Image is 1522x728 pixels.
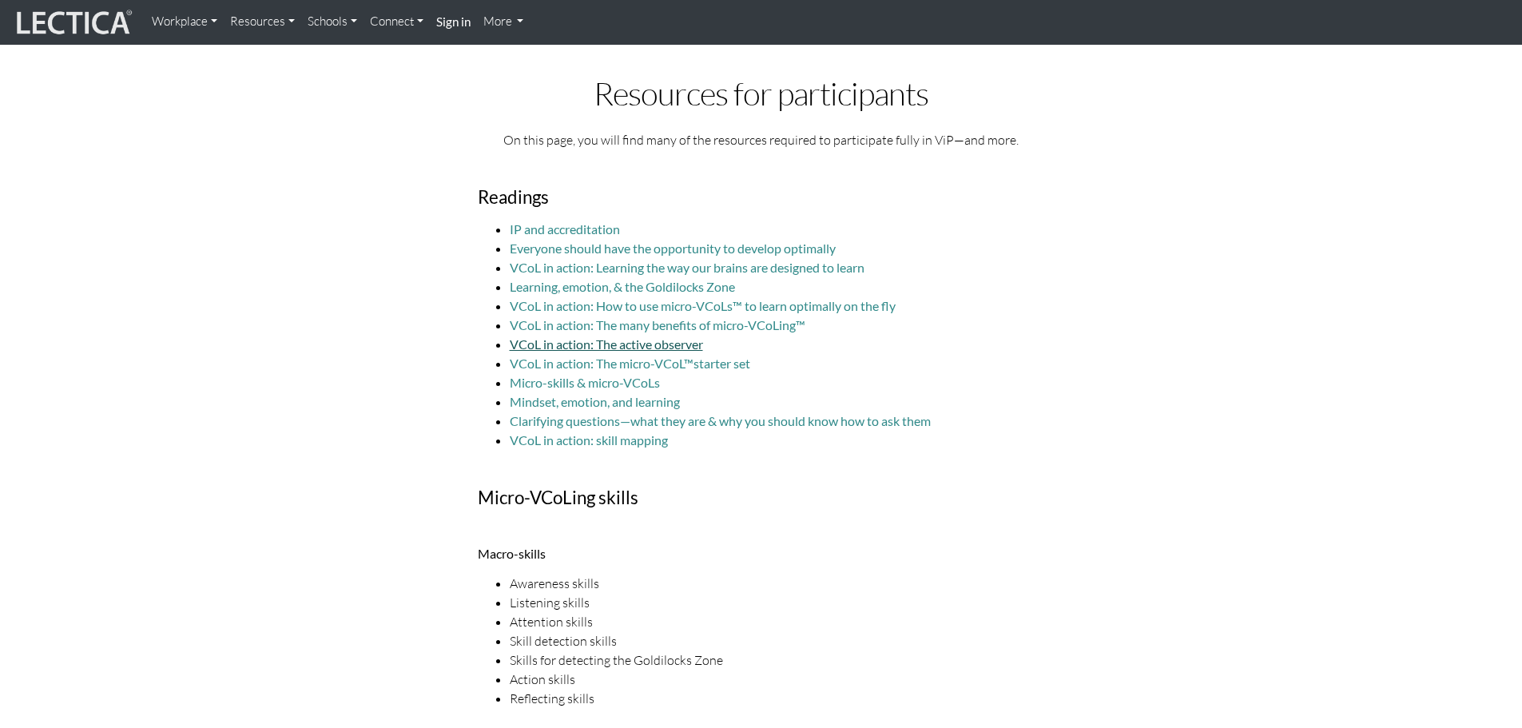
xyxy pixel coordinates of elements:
[510,317,796,332] a: VCoL in action: The many benefits of micro-VCoLing
[145,6,224,38] a: Workplace
[510,375,660,390] a: Micro-skills & micro-VCoLs
[510,298,896,313] a: VCoL in action: How to use micro-VCoLs™ to learn optimally on the fly
[510,631,1045,650] li: Skill detection skills
[510,612,1045,631] li: Attention skills
[510,432,668,448] a: VCoL in action: skill mapping
[478,130,1045,149] p: On this page, you will find many of the resources required to participate fully in ViP—and more.
[510,574,1045,593] li: Awareness skills
[510,689,1045,708] li: Reflecting skills
[510,336,703,352] a: VCoL in action: The active observer
[478,547,1045,561] h5: Macro-skills
[364,6,430,38] a: Connect
[477,6,531,38] a: More
[684,356,693,371] a: ™
[693,356,750,371] a: starter set
[430,6,477,38] a: Sign in
[796,317,805,332] a: ™
[510,593,1045,612] li: Listening skills
[510,260,864,275] a: VCoL in action: Learning the way our brains are designed to learn
[478,76,1045,111] h1: Resources for participants
[510,670,1045,689] li: Action skills
[510,394,680,409] a: Mindset, emotion, and learning
[436,14,471,29] strong: Sign in
[510,279,735,294] a: Learning, emotion, & the Goldilocks Zone
[510,221,620,237] a: IP and accreditation
[510,241,836,256] a: Everyone should have the opportunity to develop optimally
[478,188,1045,208] h3: Readings
[478,488,1045,508] h3: Micro-VCoLing skills
[510,650,1045,670] li: Skills for detecting the Goldilocks Zone
[510,356,684,371] a: VCoL in action: The micro-VCoL
[510,413,931,428] a: Clarifying questions—what they are & why you should know how to ask them
[224,6,301,38] a: Resources
[13,7,133,38] img: lecticalive
[301,6,364,38] a: Schools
